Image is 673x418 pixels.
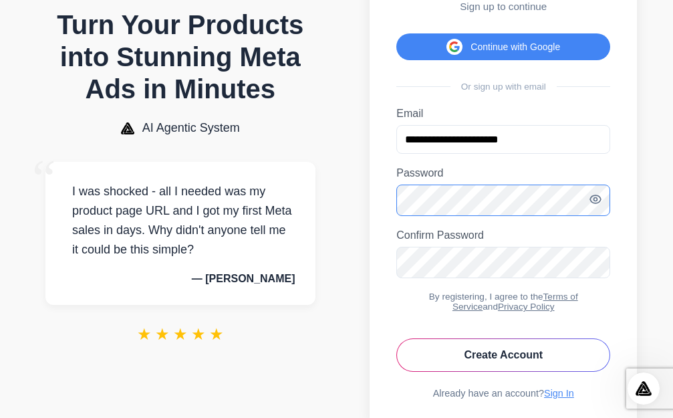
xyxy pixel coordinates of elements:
[396,108,610,120] label: Email
[65,273,295,285] p: — [PERSON_NAME]
[209,325,224,344] span: ★
[173,325,188,344] span: ★
[142,121,240,135] span: AI Agentic System
[45,9,315,105] h1: Turn Your Products into Stunning Meta Ads in Minutes
[191,325,206,344] span: ★
[137,325,152,344] span: ★
[396,33,610,60] button: Continue with Google
[589,193,602,208] button: Toggle password visibility
[396,229,610,241] label: Confirm Password
[396,388,610,399] div: Already have an account?
[121,122,134,134] img: AI Agentic System Logo
[544,388,574,399] a: Sign In
[396,292,610,312] div: By registering, I agree to the and
[396,1,610,12] p: Sign up to continue
[396,82,610,92] div: Or sign up with email
[32,148,56,209] span: “
[65,182,295,259] p: I was shocked - all I needed was my product page URL and I got my first Meta sales in days. Why d...
[498,302,555,312] a: Privacy Policy
[452,292,578,312] a: Terms of Service
[628,373,660,405] iframe: Intercom live chat
[155,325,170,344] span: ★
[396,167,610,179] label: Password
[396,338,610,372] button: Create Account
